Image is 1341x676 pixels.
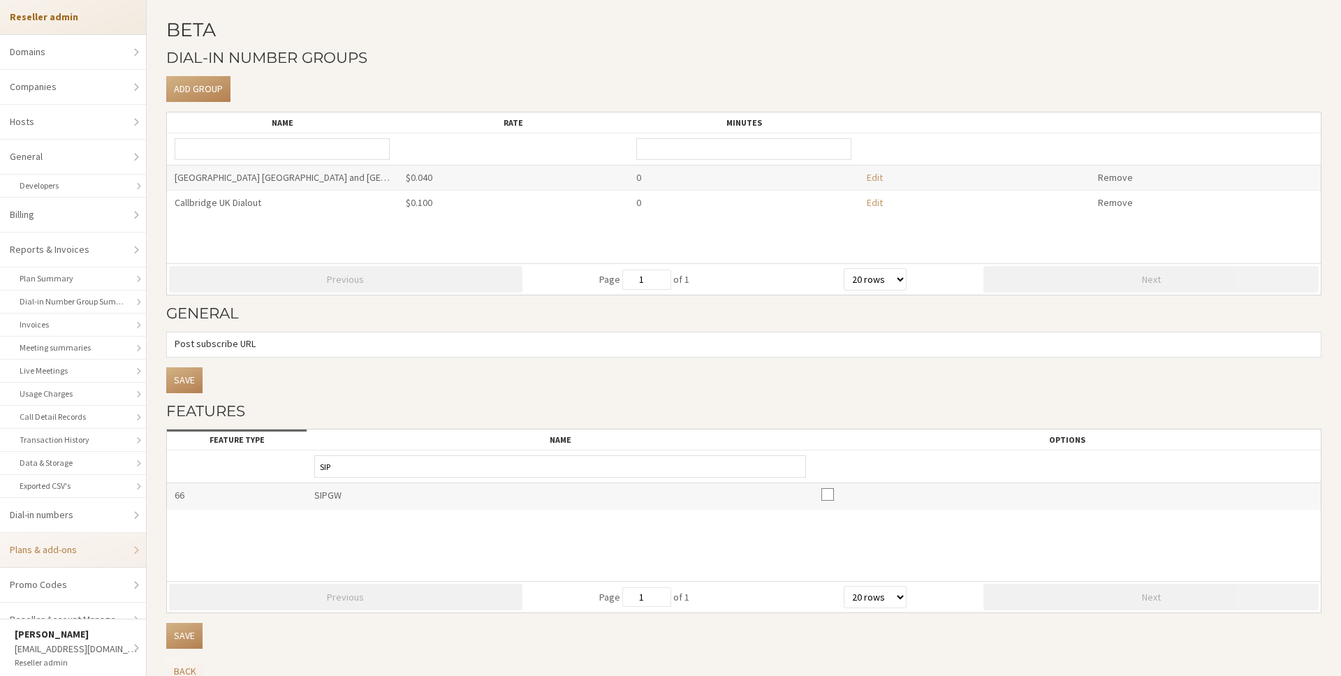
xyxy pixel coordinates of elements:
[622,270,671,289] input: jump to page
[175,117,390,128] div: Name
[684,273,689,286] span: 1
[599,270,689,289] span: Page of
[406,117,621,128] div: Rate
[844,268,907,291] select: rows per page
[166,305,1321,321] h3: General
[307,483,814,510] div: SIPGW
[166,367,203,393] button: Save
[166,20,1321,40] h2: BETA
[1098,170,1133,185] button: Remove
[166,50,1321,66] h3: Dial-in number groups
[983,584,1319,610] button: Next
[636,117,851,128] div: Minutes
[167,191,397,215] div: Callbridge UK Dialout
[314,434,806,445] div: Name
[10,10,78,23] strong: Reseller admin
[166,623,203,649] button: Save
[844,586,907,608] select: rows per page
[167,483,307,510] div: 66
[599,587,689,607] span: Page of
[821,434,1313,445] div: Options
[166,76,230,102] a: Add group
[169,266,522,293] button: Previous
[397,166,628,190] div: $0.040
[867,171,883,184] a: Edit
[175,434,299,445] div: Feature type
[622,587,671,607] input: jump to page
[397,191,628,215] div: $0.100
[15,656,139,669] div: Reseller admin
[167,166,397,190] div: [GEOGRAPHIC_DATA] [GEOGRAPHIC_DATA] and [GEOGRAPHIC_DATA] Dialout
[1098,196,1133,210] button: Remove
[15,627,139,642] div: [PERSON_NAME]
[629,166,859,190] div: 0
[169,584,522,610] button: Previous
[629,191,859,215] div: 0
[15,642,139,656] div: [EMAIL_ADDRESS][DOMAIN_NAME]
[983,266,1319,293] button: Next
[166,332,1321,358] input: Post subscribe URL
[166,403,1321,419] h3: Features
[867,196,883,209] a: Edit
[684,591,689,603] span: 1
